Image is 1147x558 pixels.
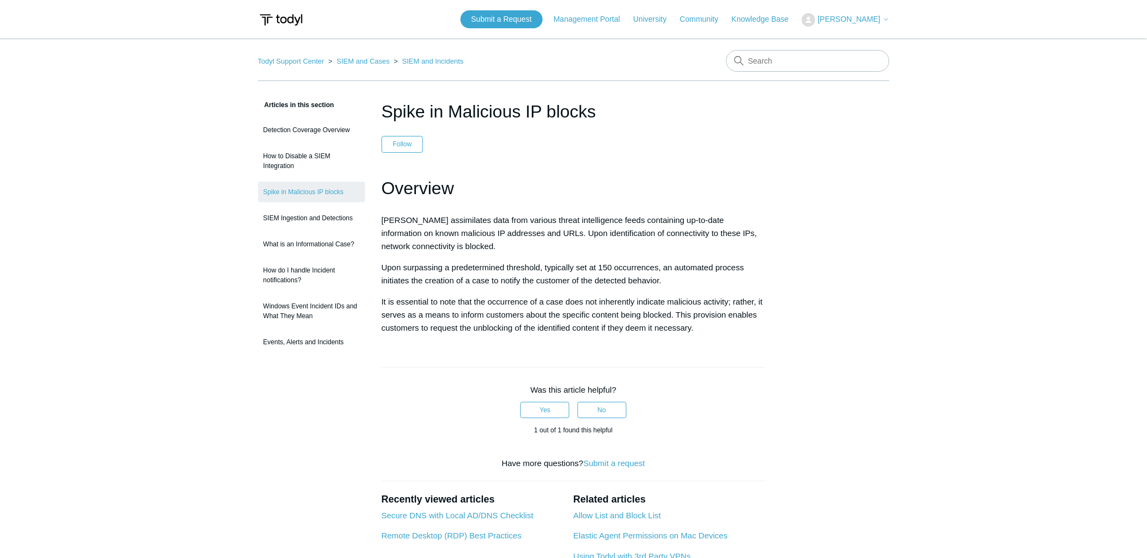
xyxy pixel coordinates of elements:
[258,57,327,65] li: Todyl Support Center
[258,146,365,176] a: How to Disable a SIEM Integration
[520,402,569,418] button: This article was helpful
[402,57,464,65] a: SIEM and Incidents
[258,234,365,255] a: What is an Informational Case?
[258,332,365,352] a: Events, Alerts and Incidents
[633,14,677,25] a: University
[382,136,424,152] button: Follow Article
[573,511,661,520] a: Allow List and Block List
[573,492,765,507] h2: Related articles
[382,261,766,287] p: Upon surpassing a predetermined threshold, typically set at 150 occurrences, an automated process...
[534,426,612,434] span: 1 out of 1 found this helpful
[258,296,365,326] a: Windows Event Incident IDs and What They Mean
[258,10,304,30] img: Todyl Support Center Help Center home page
[382,295,766,334] p: It is essential to note that the occurrence of a case does not inherently indicate malicious acti...
[382,214,766,253] p: [PERSON_NAME] assimilates data from various threat intelligence feeds containing up-to-date infor...
[732,14,800,25] a: Knowledge Base
[258,182,365,202] a: Spike in Malicious IP blocks
[382,98,766,125] h1: Spike in Malicious IP blocks
[326,57,391,65] li: SIEM and Cases
[578,402,627,418] button: This article was not helpful
[573,531,727,540] a: Elastic Agent Permissions on Mac Devices
[818,15,880,23] span: [PERSON_NAME]
[531,385,617,394] span: Was this article helpful?
[392,57,464,65] li: SIEM and Incidents
[336,57,390,65] a: SIEM and Cases
[382,531,522,540] a: Remote Desktop (RDP) Best Practices
[382,175,766,202] h1: Overview
[680,14,729,25] a: Community
[554,14,631,25] a: Management Portal
[382,457,766,470] div: Have more questions?
[258,208,365,228] a: SIEM Ingestion and Detections
[726,50,890,72] input: Search
[802,13,889,27] button: [PERSON_NAME]
[382,492,563,507] h2: Recently viewed articles
[382,511,533,520] a: Secure DNS with Local AD/DNS Checklist
[584,458,645,468] a: Submit a request
[258,260,365,290] a: How do I handle Incident notifications?
[461,10,543,28] a: Submit a Request
[258,120,365,140] a: Detection Coverage Overview
[258,57,324,65] a: Todyl Support Center
[258,101,334,109] span: Articles in this section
